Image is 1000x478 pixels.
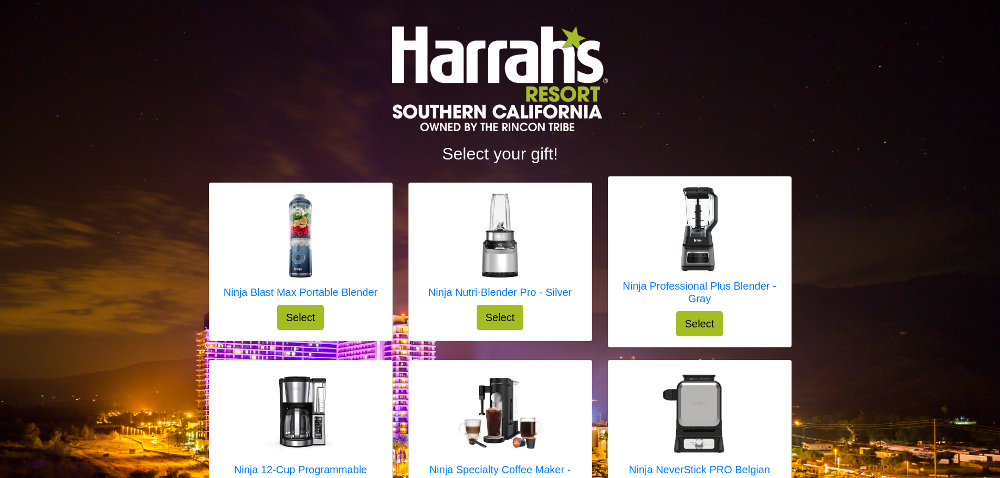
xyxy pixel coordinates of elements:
img: Ninja Specialty Coffee Maker - Black [458,378,542,449]
img: Ninja Professional Plus Blender - Gray [658,187,742,271]
button: Select [277,305,324,330]
button: Select [477,305,524,330]
a: Ninja Nutri-Blender Pro - Silver Ninja Nutri-Blender Pro - Silver [428,194,572,305]
img: Ninja NeverStick PRO Belgian Waffle Maker [658,371,742,455]
h5: Ninja Nutri-Blender Pro - Silver [428,286,572,299]
img: Logo [392,26,607,131]
h5: Ninja Blast Max Portable Blender [224,286,377,299]
a: Ninja Blast Max Portable Blender Ninja Blast Max Portable Blender [224,194,377,305]
img: Ninja 12-Cup Programmable Coffee Brewer [259,371,343,455]
a: Ninja Professional Plus Blender - Gray Ninja Professional Plus Blender - Gray [619,187,781,311]
h5: Ninja Professional Plus Blender - Gray [619,280,781,305]
img: Ninja Blast Max Portable Blender [258,194,342,278]
button: Select [676,311,723,336]
h2: Select your gift! [209,144,792,164]
img: Ninja Nutri-Blender Pro - Silver [458,194,542,278]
